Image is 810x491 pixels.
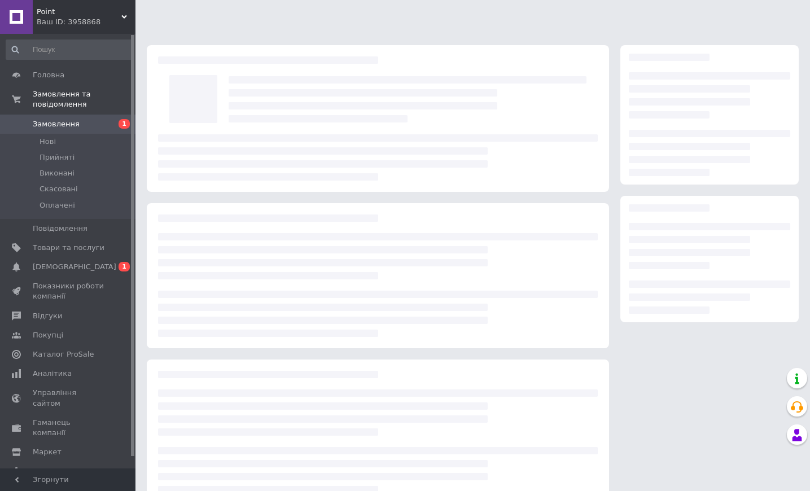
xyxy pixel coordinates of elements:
[33,281,104,301] span: Показники роботи компанії
[33,223,87,234] span: Повідомлення
[33,330,63,340] span: Покупці
[40,152,75,163] span: Прийняті
[40,200,75,211] span: Оплачені
[33,262,116,272] span: [DEMOGRAPHIC_DATA]
[119,262,130,271] span: 1
[33,447,62,457] span: Маркет
[33,349,94,360] span: Каталог ProSale
[33,311,62,321] span: Відгуки
[40,168,75,178] span: Виконані
[33,89,135,109] span: Замовлення та повідомлення
[33,418,104,438] span: Гаманець компанії
[33,388,104,408] span: Управління сайтом
[37,17,135,27] div: Ваш ID: 3958868
[33,70,64,80] span: Головна
[33,119,80,129] span: Замовлення
[40,137,56,147] span: Нові
[37,7,121,17] span: Point
[119,119,130,129] span: 1
[33,466,90,476] span: Налаштування
[40,184,78,194] span: Скасовані
[33,369,72,379] span: Аналітика
[33,243,104,253] span: Товари та послуги
[6,40,133,60] input: Пошук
